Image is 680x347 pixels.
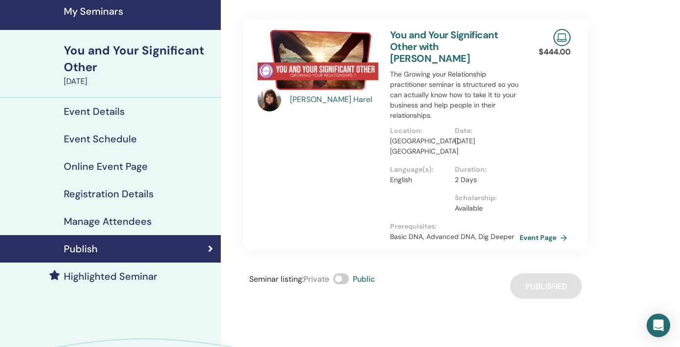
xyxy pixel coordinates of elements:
[258,29,378,91] img: You and Your Significant Other
[390,164,449,175] p: Language(s) :
[390,221,520,232] p: Prerequisites :
[390,232,520,242] p: Basic DNA, Advanced DNA, Dig Deeper
[390,126,449,136] p: Location :
[390,175,449,185] p: English
[390,28,498,65] a: You and Your Significant Other with [PERSON_NAME]
[553,29,571,46] img: Live Online Seminar
[455,193,514,203] p: Scholarship :
[64,243,98,255] h4: Publish
[64,133,137,145] h4: Event Schedule
[455,164,514,175] p: Duration :
[455,126,514,136] p: Date :
[290,94,381,106] a: [PERSON_NAME] Harel
[58,42,221,87] a: You and Your Significant Other[DATE]
[539,46,571,58] p: $ 444.00
[390,136,449,157] p: [GEOGRAPHIC_DATA], [GEOGRAPHIC_DATA]
[455,203,514,214] p: Available
[455,175,514,185] p: 2 Days
[64,215,152,227] h4: Manage Attendees
[304,274,329,284] span: Private
[390,69,520,121] p: The Growing your Relationship practitioner seminar is structured so you can actually know how to ...
[249,274,304,284] span: Seminar listing :
[64,5,215,17] h4: My Seminars
[64,160,148,172] h4: Online Event Page
[64,42,215,76] div: You and Your Significant Other
[64,76,215,87] div: [DATE]
[64,270,157,282] h4: Highlighted Seminar
[64,188,154,200] h4: Registration Details
[520,230,571,245] a: Event Page
[353,274,375,284] span: Public
[64,106,125,117] h4: Event Details
[455,136,514,146] p: [DATE]
[258,88,281,111] img: default.jpg
[647,314,670,337] div: Open Intercom Messenger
